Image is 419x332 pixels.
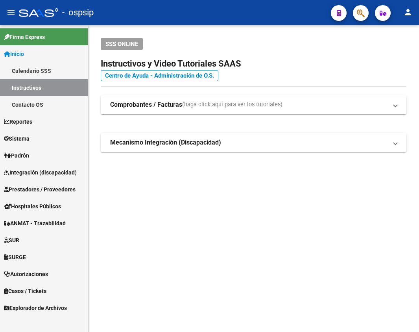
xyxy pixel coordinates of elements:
[403,7,413,17] mat-icon: person
[4,253,26,262] span: SURGE
[392,305,411,324] iframe: Intercom live chat
[4,270,48,278] span: Autorizaciones
[4,202,61,211] span: Hospitales Públicos
[4,304,67,312] span: Explorador de Archivos
[101,56,406,71] h2: Instructivos y Video Tutoriales SAAS
[182,100,282,109] span: (haga click aquí para ver los tutoriales)
[105,41,138,48] span: SSS ONLINE
[110,100,182,109] strong: Comprobantes / Facturas
[101,95,406,114] mat-expansion-panel-header: Comprobantes / Facturas(haga click aquí para ver los tutoriales)
[62,4,94,21] span: - ospsip
[4,287,46,295] span: Casos / Tickets
[4,236,19,245] span: SUR
[101,70,218,81] a: Centro de Ayuda - Administración de O.S.
[4,151,29,160] span: Padrón
[4,134,30,143] span: Sistema
[6,7,16,17] mat-icon: menu
[4,168,77,177] span: Integración (discapacidad)
[110,138,221,147] strong: Mecanismo Integración (Discapacidad)
[4,117,32,126] span: Reportes
[4,219,66,228] span: ANMAT - Trazabilidad
[101,133,406,152] mat-expansion-panel-header: Mecanismo Integración (Discapacidad)
[4,50,24,58] span: Inicio
[101,38,143,50] button: SSS ONLINE
[4,33,45,41] span: Firma Express
[4,185,76,194] span: Prestadores / Proveedores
